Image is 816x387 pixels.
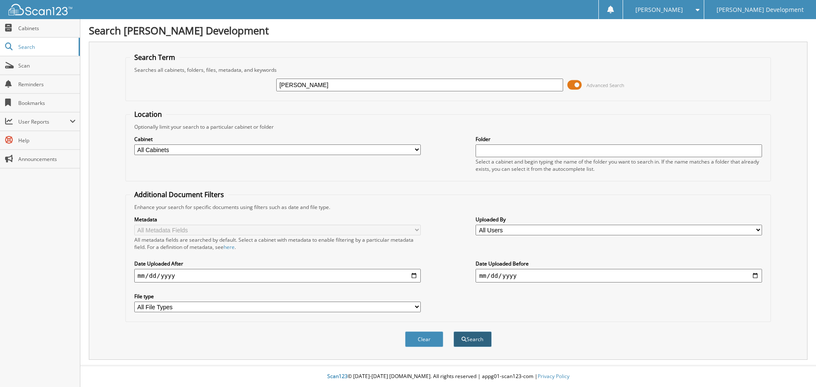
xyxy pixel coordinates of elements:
[134,236,421,251] div: All metadata fields are searched by default. Select a cabinet with metadata to enable filtering b...
[134,136,421,143] label: Cabinet
[89,23,807,37] h1: Search [PERSON_NAME] Development
[130,190,228,199] legend: Additional Document Filters
[130,203,767,211] div: Enhance your search for specific documents using filters such as date and file type.
[476,269,762,282] input: end
[18,43,74,51] span: Search
[130,123,767,130] div: Optionally limit your search to a particular cabinet or folder
[476,158,762,172] div: Select a cabinet and begin typing the name of the folder you want to search in. If the name match...
[18,137,76,144] span: Help
[717,7,804,12] span: [PERSON_NAME] Development
[476,260,762,267] label: Date Uploaded Before
[453,331,492,347] button: Search
[130,66,767,73] div: Searches all cabinets, folders, files, metadata, and keywords
[134,269,421,282] input: start
[224,243,235,251] a: here
[635,7,683,12] span: [PERSON_NAME]
[18,155,76,163] span: Announcements
[476,216,762,223] label: Uploaded By
[8,4,72,15] img: scan123-logo-white.svg
[538,373,569,380] a: Privacy Policy
[773,346,816,387] iframe: Chat Widget
[18,99,76,107] span: Bookmarks
[586,82,624,88] span: Advanced Search
[18,62,76,69] span: Scan
[134,216,421,223] label: Metadata
[134,260,421,267] label: Date Uploaded After
[476,136,762,143] label: Folder
[327,373,348,380] span: Scan123
[130,110,166,119] legend: Location
[130,53,179,62] legend: Search Term
[80,366,816,387] div: © [DATE]-[DATE] [DOMAIN_NAME]. All rights reserved | appg01-scan123-com |
[18,25,76,32] span: Cabinets
[405,331,443,347] button: Clear
[134,293,421,300] label: File type
[18,118,70,125] span: User Reports
[18,81,76,88] span: Reminders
